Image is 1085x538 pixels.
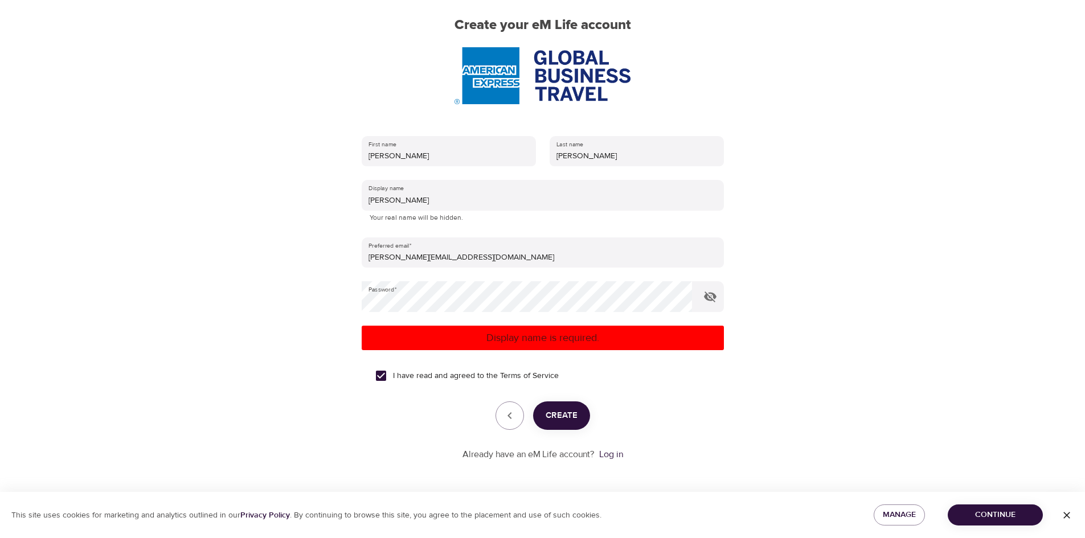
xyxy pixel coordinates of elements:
[455,47,630,104] img: AmEx%20GBT%20logo.png
[533,401,590,430] button: Create
[366,330,719,346] p: Display name is required.
[874,504,925,525] button: Manage
[957,508,1034,522] span: Continue
[393,370,559,382] span: I have read and agreed to the
[343,17,742,34] h2: Create your eM Life account
[883,508,916,522] span: Manage
[462,448,595,461] p: Already have an eM Life account?
[370,212,716,224] p: Your real name will be hidden.
[240,510,290,520] a: Privacy Policy
[599,449,623,460] a: Log in
[500,370,559,382] a: Terms of Service
[948,504,1043,525] button: Continue
[546,408,578,423] span: Create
